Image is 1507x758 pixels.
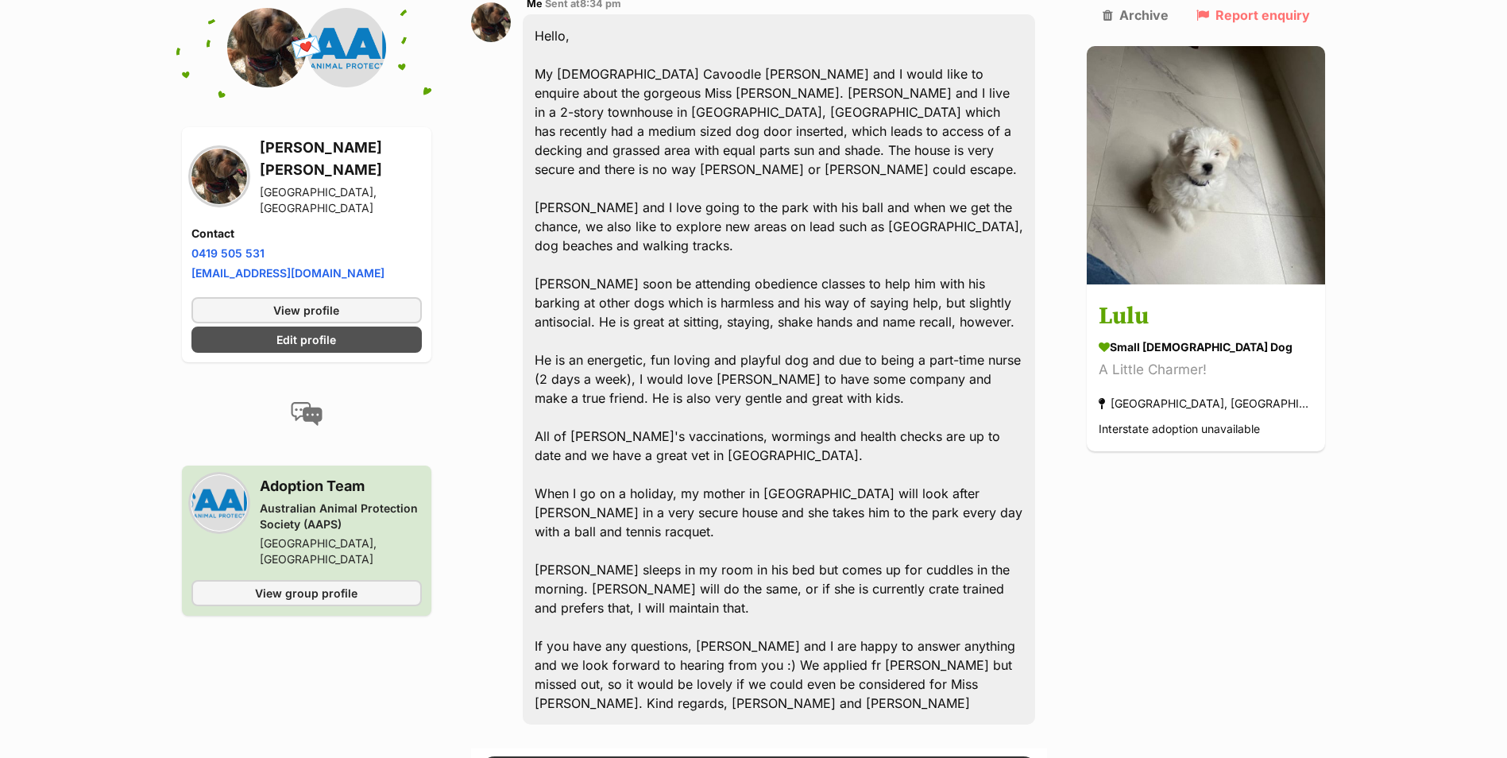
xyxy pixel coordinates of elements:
div: A Little Charmer! [1099,360,1313,381]
span: Interstate adoption unavailable [1099,423,1260,436]
img: Johanna Kate Fitzclarence profile pic [227,8,307,87]
div: Hello, My [DEMOGRAPHIC_DATA] Cavoodle [PERSON_NAME] and I would like to enquire about the gorgeou... [523,14,1036,725]
a: Report enquiry [1196,8,1310,22]
a: View profile [191,297,422,323]
img: Lulu [1087,46,1325,284]
img: conversation-icon-4a6f8262b818ee0b60e3300018af0b2d0b884aa5de6e9bcb8d3d4eeb1a70a7c4.svg [291,402,323,426]
img: Australian Animal Protection Society (AAPS) profile pic [307,8,386,87]
div: [GEOGRAPHIC_DATA], [GEOGRAPHIC_DATA] [260,536,422,567]
span: View group profile [255,585,357,601]
img: Australian Animal Protection Society (AAPS) profile pic [191,475,247,531]
div: [GEOGRAPHIC_DATA], [GEOGRAPHIC_DATA] [260,184,422,216]
a: Lulu small [DEMOGRAPHIC_DATA] Dog A Little Charmer! [GEOGRAPHIC_DATA], [GEOGRAPHIC_DATA] Intersta... [1087,288,1325,452]
img: Johanna Kate Fitzclarence profile pic [191,149,247,204]
div: [GEOGRAPHIC_DATA], [GEOGRAPHIC_DATA] [1099,393,1313,415]
span: 💌 [288,31,324,65]
img: Johanna Kate Fitzclarence profile pic [471,2,511,42]
a: Edit profile [191,327,422,353]
h3: [PERSON_NAME] [PERSON_NAME] [260,137,422,181]
a: 0419 505 531 [191,246,265,260]
span: View profile [273,302,339,319]
a: [EMAIL_ADDRESS][DOMAIN_NAME] [191,266,384,280]
h4: Contact [191,226,422,242]
span: Edit profile [276,331,336,348]
a: View group profile [191,580,422,606]
a: Archive [1103,8,1169,22]
h3: Lulu [1099,300,1313,335]
div: small [DEMOGRAPHIC_DATA] Dog [1099,339,1313,356]
div: Australian Animal Protection Society (AAPS) [260,501,422,532]
h3: Adoption Team [260,475,422,497]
